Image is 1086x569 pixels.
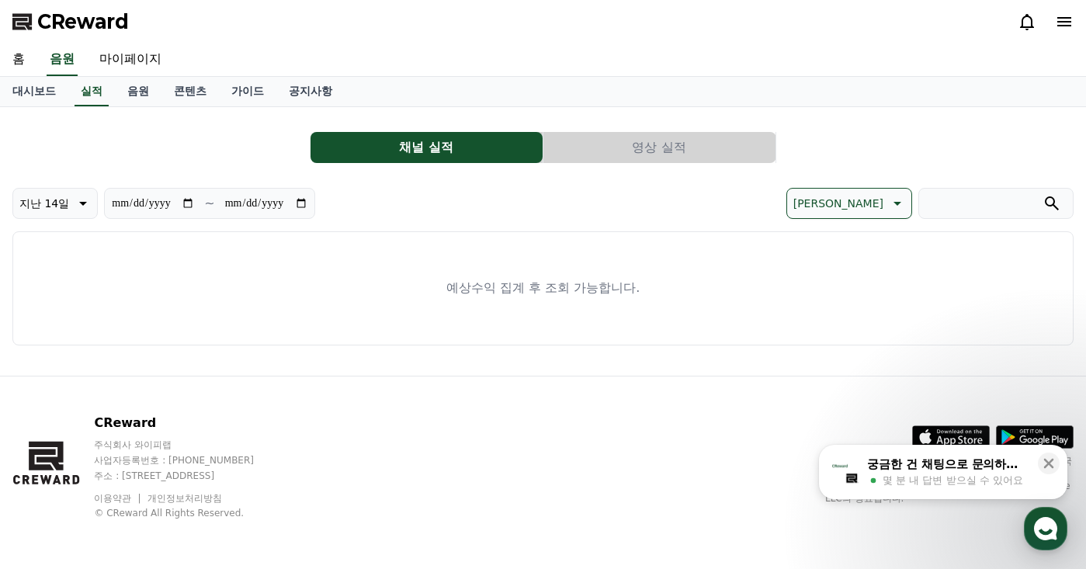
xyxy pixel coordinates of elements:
p: 예상수익 집계 후 조회 가능합니다. [446,279,640,297]
a: 채널 실적 [311,132,543,163]
a: 음원 [115,77,161,106]
p: [PERSON_NAME] [793,193,883,214]
p: 주식회사 와이피랩 [94,439,283,451]
p: 지난 14일 [19,193,69,214]
a: 마이페이지 [87,43,174,76]
a: 실적 [75,77,109,106]
a: 음원 [47,43,78,76]
p: CReward [94,414,283,432]
span: CReward [37,9,129,34]
p: 사업자등록번호 : [PHONE_NUMBER] [94,454,283,467]
a: CReward [12,9,129,34]
a: 개인정보처리방침 [147,493,222,504]
a: 영상 실적 [543,132,776,163]
button: 지난 14일 [12,188,98,219]
a: 가이드 [219,77,276,106]
p: © CReward All Rights Reserved. [94,507,283,519]
a: 공지사항 [276,77,345,106]
p: ~ [204,194,214,213]
button: 영상 실적 [543,132,775,163]
button: [PERSON_NAME] [786,188,912,219]
a: 콘텐츠 [161,77,219,106]
a: 이용약관 [94,493,143,504]
button: 채널 실적 [311,132,543,163]
p: 주소 : [STREET_ADDRESS] [94,470,283,482]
